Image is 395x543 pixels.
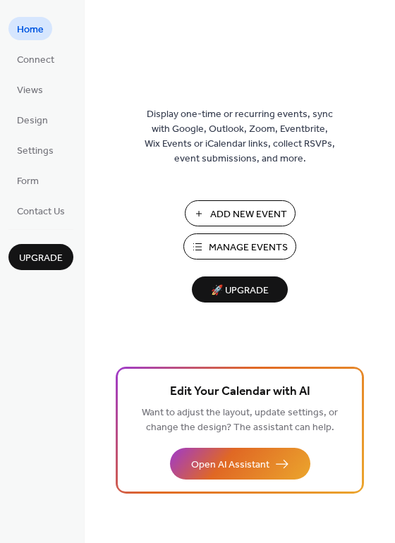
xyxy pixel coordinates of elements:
[17,83,43,98] span: Views
[17,174,39,189] span: Form
[185,200,296,226] button: Add New Event
[170,382,310,402] span: Edit Your Calendar with AI
[145,107,335,166] span: Display one-time or recurring events, sync with Google, Outlook, Zoom, Eventbrite, Wix Events or ...
[17,53,54,68] span: Connect
[183,233,296,260] button: Manage Events
[210,207,287,222] span: Add New Event
[8,17,52,40] a: Home
[8,244,73,270] button: Upgrade
[8,199,73,222] a: Contact Us
[200,281,279,300] span: 🚀 Upgrade
[17,23,44,37] span: Home
[8,78,51,101] a: Views
[170,448,310,480] button: Open AI Assistant
[8,169,47,192] a: Form
[17,205,65,219] span: Contact Us
[17,144,54,159] span: Settings
[8,47,63,71] a: Connect
[192,276,288,303] button: 🚀 Upgrade
[17,114,48,128] span: Design
[142,403,338,437] span: Want to adjust the layout, update settings, or change the design? The assistant can help.
[8,138,62,161] a: Settings
[191,458,269,472] span: Open AI Assistant
[19,251,63,266] span: Upgrade
[8,108,56,131] a: Design
[209,240,288,255] span: Manage Events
